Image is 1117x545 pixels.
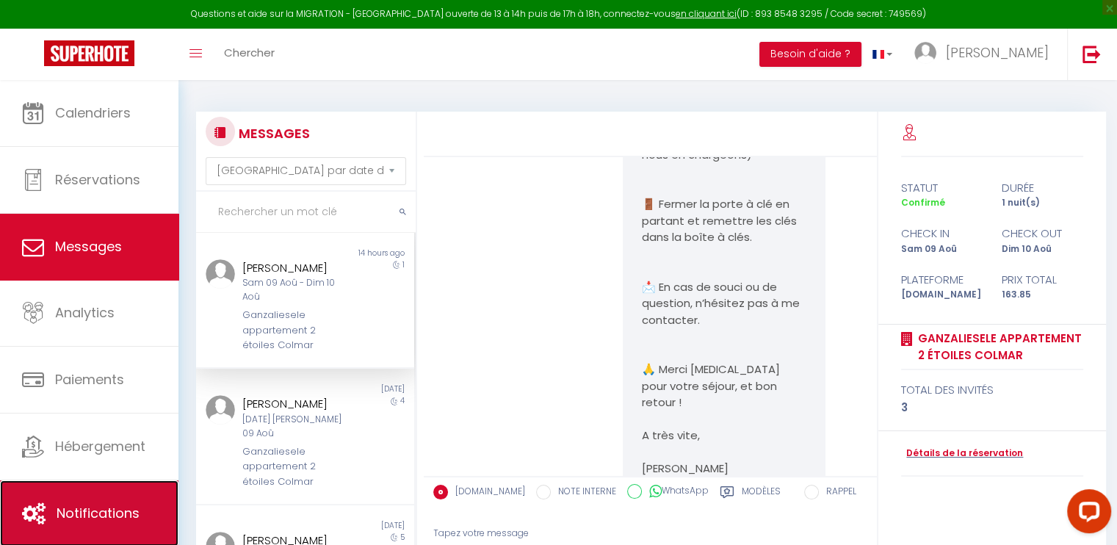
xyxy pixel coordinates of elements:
div: [PERSON_NAME] [242,259,350,277]
img: Super Booking [44,40,134,66]
span: Analytics [55,303,115,322]
a: ... [PERSON_NAME] [903,29,1067,80]
div: check out [992,225,1093,242]
p: A très vite, [641,427,807,444]
span: Notifications [57,504,140,522]
a: Détails de la réservation [901,447,1023,461]
a: Ganzaliesele appartement 2 étoiles Colmar [913,330,1083,364]
span: [PERSON_NAME] [946,43,1049,62]
div: statut [892,179,992,197]
a: Chercher [213,29,286,80]
div: [DATE] [305,520,413,532]
iframe: LiveChat chat widget [1055,483,1117,545]
span: Chercher [224,45,275,60]
div: [DOMAIN_NAME] [892,288,992,302]
div: Plateforme [892,271,992,289]
div: Dim 10 Aoû [992,242,1093,256]
p: [PERSON_NAME] [641,461,807,477]
div: Prix total [992,271,1093,289]
img: ... [206,259,235,289]
div: 163.85 [992,288,1093,302]
span: Calendriers [55,104,131,122]
div: check in [892,225,992,242]
div: Sam 09 Aoû [892,242,992,256]
label: RAPPEL [819,485,856,501]
input: Rechercher un mot clé [196,192,416,233]
label: WhatsApp [642,484,709,500]
a: en cliquant ici [676,7,737,20]
button: Besoin d'aide ? [759,42,861,67]
div: total des invités [901,381,1083,399]
div: Ganzaliesele appartement 2 étoiles Colmar [242,308,350,353]
span: Messages [55,237,122,256]
div: [PERSON_NAME] [242,395,350,413]
span: 5 [400,532,405,543]
img: ... [206,395,235,425]
div: Ganzaliesele appartement 2 étoiles Colmar [242,444,350,489]
div: [DATE] [305,383,413,395]
div: durée [992,179,1093,197]
div: 3 [901,399,1083,416]
span: Réservations [55,170,140,189]
img: ... [914,42,936,64]
p: 🚪 Fermer la porte à clé en partant et remettre les clés dans la boîte à clés. [641,196,807,246]
label: [DOMAIN_NAME] [448,485,525,501]
p: 📩 En cas de souci ou de question, n’hésitez pas à me contacter. [641,279,807,329]
div: 1 nuit(s) [992,196,1093,210]
label: Modèles [742,485,781,503]
div: 14 hours ago [305,248,413,259]
div: Sam 09 Aoû - Dim 10 Aoû [242,276,350,304]
span: 4 [400,395,405,406]
span: 1 [402,259,405,270]
span: Confirmé [901,196,945,209]
p: 🙏 Merci [MEDICAL_DATA] pour votre séjour, et bon retour ! [641,361,807,411]
span: Paiements [55,370,124,389]
label: NOTE INTERNE [551,485,616,501]
h3: MESSAGES [235,117,310,150]
div: [DATE] [PERSON_NAME] 09 Aoû [242,413,350,441]
span: Hébergement [55,437,145,455]
img: logout [1082,45,1101,63]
